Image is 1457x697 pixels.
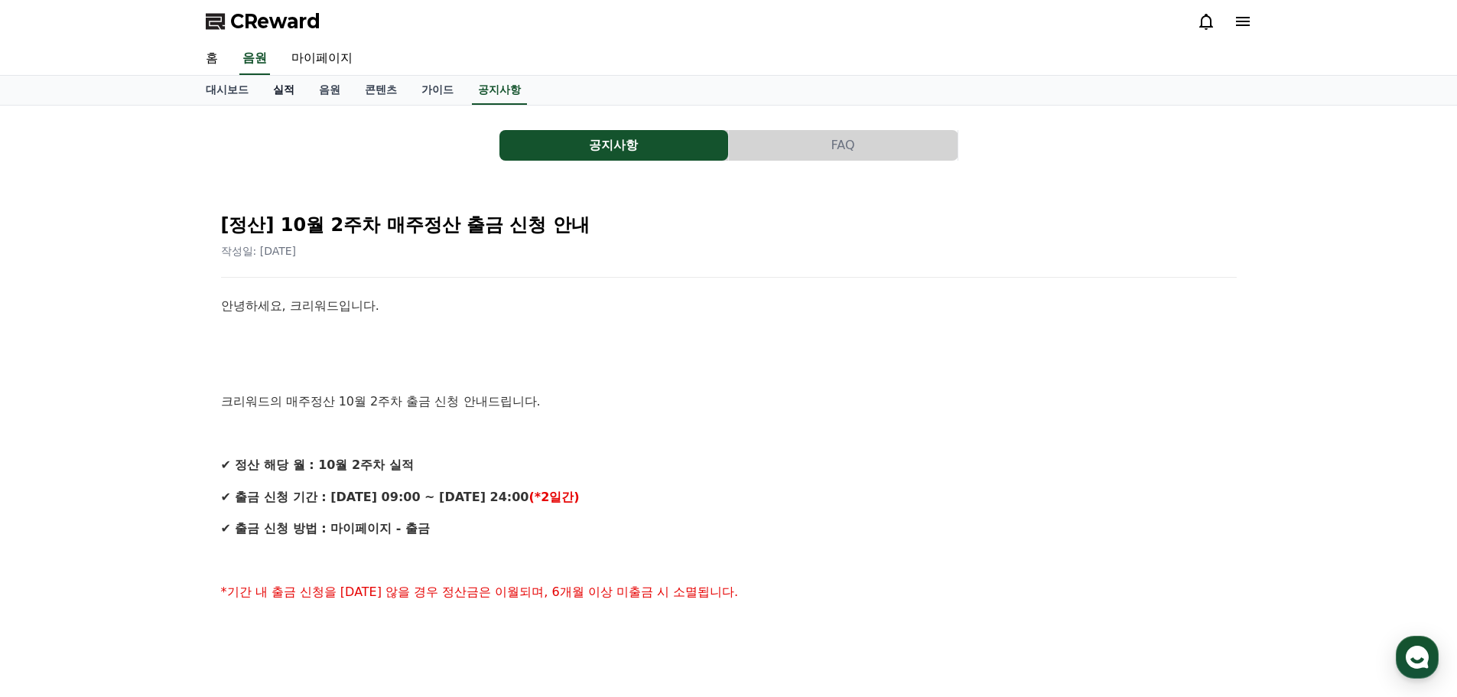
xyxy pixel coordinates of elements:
[472,76,527,105] a: 공지사항
[101,485,197,523] a: 대화
[409,76,466,105] a: 가이드
[499,130,728,161] button: 공지사항
[729,130,958,161] button: FAQ
[194,76,261,105] a: 대시보드
[729,130,958,161] a: FAQ
[194,43,230,75] a: 홈
[261,76,307,105] a: 실적
[221,245,297,257] span: 작성일: [DATE]
[499,130,729,161] a: 공지사항
[221,296,1237,316] p: 안녕하세요, 크리워드입니다.
[221,458,414,472] strong: ✔ 정산 해당 월 : 10월 2주차 실적
[307,76,353,105] a: 음원
[221,490,529,504] strong: ✔ 출금 신청 기간 : [DATE] 09:00 ~ [DATE] 24:00
[279,43,365,75] a: 마이페이지
[221,213,1237,237] h2: [정산] 10월 2주차 매주정산 출금 신청 안내
[221,585,739,599] span: *기간 내 출금 신청을 [DATE] 않을 경우 정산금은 이월되며, 6개월 이상 미출금 시 소멸됩니다.
[197,485,294,523] a: 설정
[221,521,430,536] strong: ✔ 출금 신청 방법 : 마이페이지 - 출금
[48,508,57,520] span: 홈
[140,509,158,521] span: 대화
[221,392,1237,412] p: 크리워드의 매주정산 10월 2주차 출금 신청 안내드립니다.
[206,9,320,34] a: CReward
[353,76,409,105] a: 콘텐츠
[230,9,320,34] span: CReward
[528,490,579,504] strong: (*2일간)
[5,485,101,523] a: 홈
[236,508,255,520] span: 설정
[239,43,270,75] a: 음원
